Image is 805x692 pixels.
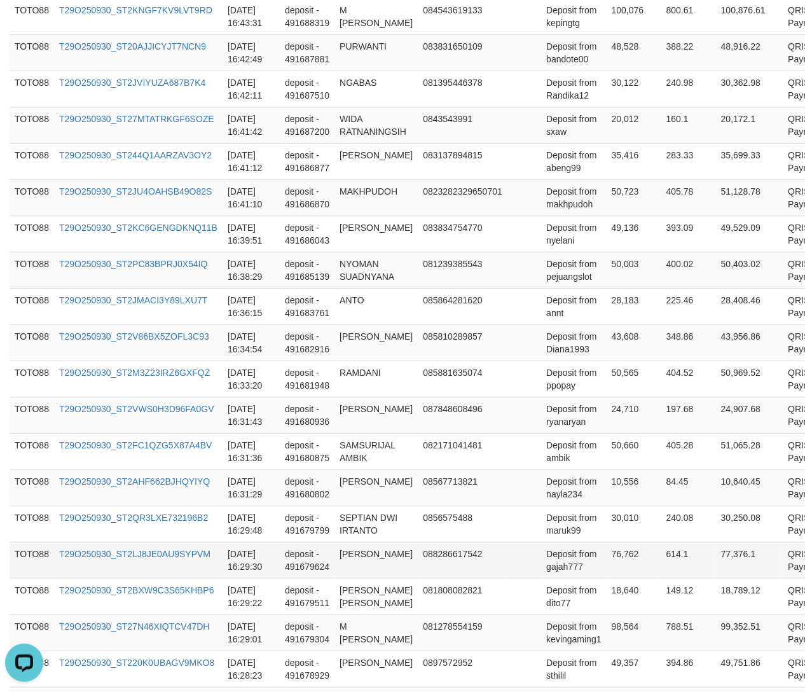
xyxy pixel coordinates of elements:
[661,614,716,651] td: 788.51
[59,223,217,233] a: T29O250930_ST2KC6GENGDKNQ11B
[10,216,54,252] td: TOTO88
[716,107,783,143] td: 20,172.1
[418,324,507,361] td: 085810289857
[541,614,606,651] td: Deposit from kevingaming1
[10,469,54,506] td: TOTO88
[541,179,606,216] td: Deposit from makhpudoh
[280,252,334,288] td: deposit - 491685139
[661,179,716,216] td: 405.78
[418,506,507,542] td: 0856575488
[10,252,54,288] td: TOTO88
[541,651,606,687] td: Deposit from sthilil
[59,41,206,52] a: T29O250930_ST20AJJICYJT7NCN9
[280,651,334,687] td: deposit - 491678929
[59,5,212,15] a: T29O250930_ST2KNGF7KV9LVT9RD
[334,288,418,324] td: ANTO
[541,506,606,542] td: Deposit from maruk99
[280,143,334,179] td: deposit - 491686877
[661,506,716,542] td: 240.08
[59,585,214,595] a: T29O250930_ST2BXW9C3S65KHBP6
[223,397,280,433] td: [DATE] 16:31:43
[10,433,54,469] td: TOTO88
[541,361,606,397] td: Deposit from ppopay
[661,143,716,179] td: 283.33
[607,179,661,216] td: 50,723
[223,179,280,216] td: [DATE] 16:41:10
[716,361,783,397] td: 50,969.52
[280,542,334,578] td: deposit - 491679624
[541,578,606,614] td: Deposit from dito77
[280,469,334,506] td: deposit - 491680802
[223,542,280,578] td: [DATE] 16:29:30
[10,361,54,397] td: TOTO88
[59,78,205,88] a: T29O250930_ST2JVIYUZA687B7K4
[223,34,280,71] td: [DATE] 16:42:49
[661,216,716,252] td: 393.09
[418,216,507,252] td: 083834754770
[541,216,606,252] td: Deposit from nyelani
[607,252,661,288] td: 50,003
[334,324,418,361] td: [PERSON_NAME]
[334,143,418,179] td: [PERSON_NAME]
[607,324,661,361] td: 43,608
[10,288,54,324] td: TOTO88
[607,34,661,71] td: 48,528
[59,331,209,342] a: T29O250930_ST2V86BX5ZOFL3C93
[59,658,214,668] a: T29O250930_ST220K0UBAGV9MKO8
[541,71,606,107] td: Deposit from Randika12
[10,397,54,433] td: TOTO88
[607,71,661,107] td: 30,122
[607,651,661,687] td: 49,357
[280,216,334,252] td: deposit - 491686043
[661,578,716,614] td: 149.12
[716,397,783,433] td: 24,907.68
[59,440,212,450] a: T29O250930_ST2FC1QZG5X87A4BV
[10,324,54,361] td: TOTO88
[418,179,507,216] td: 0823282329650701
[607,397,661,433] td: 24,710
[59,404,214,414] a: T29O250930_ST2VWS0H3D96FA0GV
[223,252,280,288] td: [DATE] 16:38:29
[223,288,280,324] td: [DATE] 16:36:15
[541,143,606,179] td: Deposit from abeng99
[661,324,716,361] td: 348.86
[334,179,418,216] td: MAKHPUDOH
[5,5,43,43] button: Open LiveChat chat widget
[418,107,507,143] td: 0843543991
[280,107,334,143] td: deposit - 491687200
[280,71,334,107] td: deposit - 491687510
[10,578,54,614] td: TOTO88
[661,469,716,506] td: 84.45
[607,216,661,252] td: 49,136
[223,614,280,651] td: [DATE] 16:29:01
[661,71,716,107] td: 240.98
[10,71,54,107] td: TOTO88
[716,506,783,542] td: 30,250.08
[418,469,507,506] td: 08567713821
[418,288,507,324] td: 085864281620
[59,259,207,269] a: T29O250930_ST2PC83BPRJ0X54IQ
[716,578,783,614] td: 18,789.12
[334,252,418,288] td: NYOMAN SUADNYANA
[418,34,507,71] td: 083831650109
[418,614,507,651] td: 081278554159
[280,433,334,469] td: deposit - 491680875
[661,34,716,71] td: 388.22
[223,107,280,143] td: [DATE] 16:41:42
[334,397,418,433] td: [PERSON_NAME]
[716,433,783,469] td: 51,065.28
[334,469,418,506] td: [PERSON_NAME]
[223,651,280,687] td: [DATE] 16:28:23
[607,361,661,397] td: 50,565
[607,542,661,578] td: 76,762
[661,651,716,687] td: 394.86
[541,433,606,469] td: Deposit from ambik
[59,476,210,487] a: T29O250930_ST2AHF662BJHQYIYQ
[716,179,783,216] td: 51,128.78
[10,542,54,578] td: TOTO88
[716,216,783,252] td: 49,529.09
[334,71,418,107] td: NGABAS
[418,542,507,578] td: 088286617542
[334,433,418,469] td: SAMSURIJAL AMBIK
[334,614,418,651] td: M [PERSON_NAME]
